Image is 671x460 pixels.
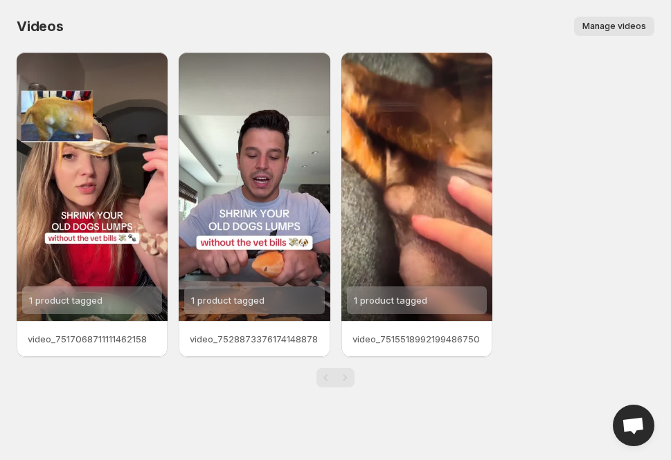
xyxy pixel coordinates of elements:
[574,17,654,36] button: Manage videos
[29,295,102,306] span: 1 product tagged
[17,18,64,35] span: Videos
[613,405,654,446] a: Open chat
[28,332,156,346] p: video_7517068711111462158
[354,295,427,306] span: 1 product tagged
[191,295,265,306] span: 1 product tagged
[190,332,319,346] p: video_7528873376174148878
[316,368,355,387] nav: Pagination
[582,21,646,32] span: Manage videos
[352,332,481,346] p: video_7515518992199486750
